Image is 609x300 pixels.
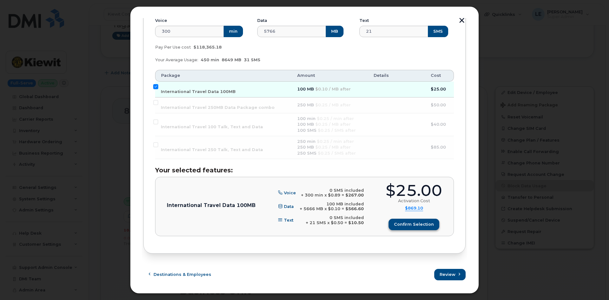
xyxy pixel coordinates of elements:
[167,203,256,208] p: International Travel Data 100MB
[394,221,434,227] span: Confirm selection
[284,218,293,223] span: Text
[201,57,219,62] span: 450 min
[328,193,344,197] span: $0.89 =
[224,26,243,37] button: min
[326,26,344,37] button: MB
[368,70,425,81] th: Details
[425,82,454,97] td: $25.00
[155,45,191,50] span: Pay Per Use cost
[257,18,267,23] label: Data
[284,190,296,195] span: Voice
[143,269,217,280] button: Destinations & Employees
[244,57,260,62] span: 31 SMS
[345,193,364,197] b: $267.00
[301,188,364,193] div: 0 SMS included
[297,87,314,91] span: 100 MB
[222,57,241,62] span: 8649 MB
[153,84,158,89] input: International Travel Data 100MB
[328,206,344,211] span: $0.10 =
[434,269,466,280] button: Review
[428,26,448,37] button: SMS
[386,183,442,198] div: $25.00
[155,18,167,23] label: Voice
[359,18,369,23] label: Text
[425,70,454,81] th: Cost
[155,70,291,81] th: Package
[155,167,454,174] h3: Your selected features:
[581,272,604,295] iframe: Messenger Launcher
[300,202,364,207] div: 100 MB included
[193,45,222,50] span: $118,365.18
[306,215,364,220] div: 0 SMS included
[291,70,368,81] th: Amount
[315,87,351,91] span: $0.10 / MB after
[284,204,294,209] span: Data
[155,57,198,62] span: Your Average Usage:
[161,89,236,94] span: International Travel Data 100MB
[398,198,430,203] div: Activation Cost
[154,271,211,277] span: Destinations & Employees
[306,220,330,225] span: + 21 SMS x
[440,271,455,277] span: Review
[348,220,364,225] b: $10.50
[301,193,327,197] span: + 300 min x
[300,206,327,211] span: + 5666 MB x
[389,219,439,230] button: Confirm selection
[345,206,364,211] b: $566.60
[331,220,347,225] span: $0.50 =
[405,206,423,211] summary: $869.10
